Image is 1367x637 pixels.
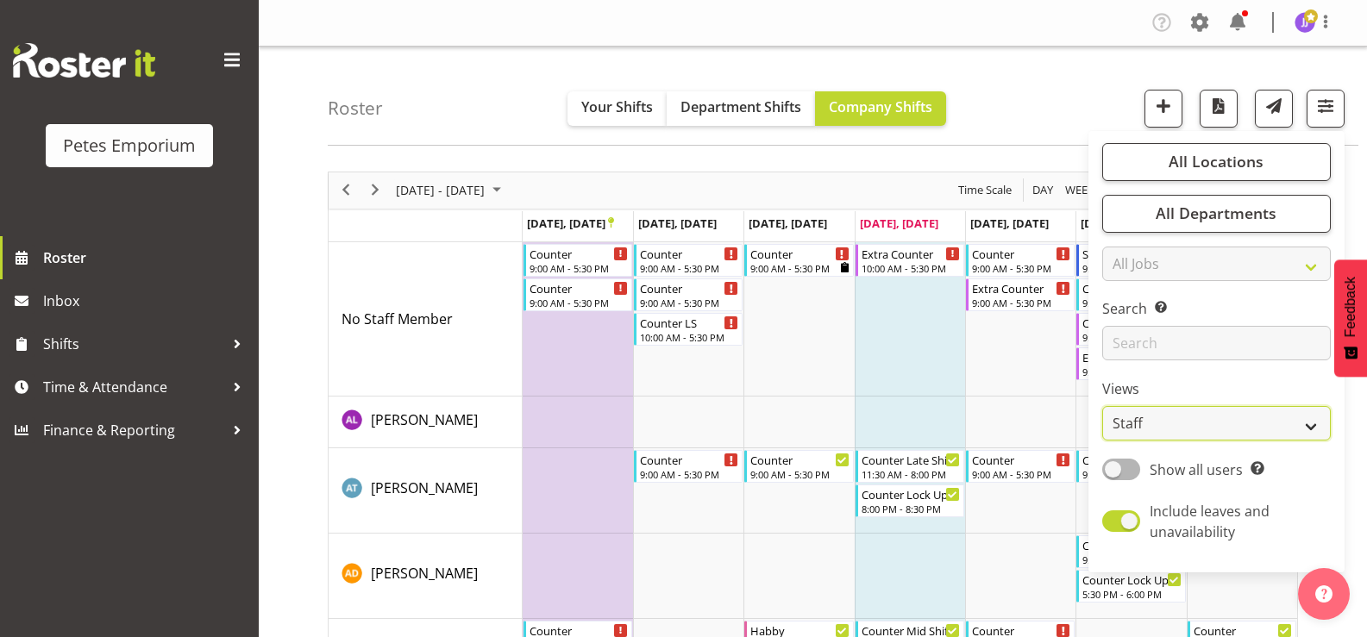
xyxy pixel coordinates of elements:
[1082,571,1181,588] div: Counter Lock Up
[856,244,964,277] div: No Staff Member"s event - Extra Counter Begin From Thursday, September 25, 2025 at 10:00:00 AM GM...
[43,245,250,271] span: Roster
[371,409,478,430] a: [PERSON_NAME]
[862,467,960,481] div: 11:30 AM - 8:00 PM
[1102,298,1331,319] label: Search
[640,467,738,481] div: 9:00 AM - 5:30 PM
[862,451,960,468] div: Counter Late Shift
[640,279,738,297] div: Counter
[1169,151,1264,172] span: All Locations
[744,450,853,483] div: Alex-Micheal Taniwha"s event - Counter Begin From Wednesday, September 24, 2025 at 9:00:00 AM GMT...
[1315,585,1333,603] img: help-xxl-2.png
[1081,215,1159,231] span: [DATE], [DATE]
[567,91,667,126] button: Your Shifts
[750,245,849,262] div: Counter
[1295,12,1315,33] img: janelle-jonkers702.jpg
[1076,570,1185,603] div: Amelia Denz"s event - Counter Lock Up Begin From Saturday, September 27, 2025 at 5:30:00 PM GMT+1...
[966,244,1075,277] div: No Staff Member"s event - Counter Begin From Friday, September 26, 2025 at 9:00:00 AM GMT+12:00 E...
[640,330,738,344] div: 10:00 AM - 5:30 PM
[1082,587,1181,601] div: 5:30 PM - 6:00 PM
[329,242,523,397] td: No Staff Member resource
[371,564,478,583] span: [PERSON_NAME]
[371,478,478,498] a: [PERSON_NAME]
[1082,348,1181,365] div: Extra Counter
[342,309,453,328] span: No Staff Member
[342,309,453,329] a: No Staff Member
[1255,90,1293,128] button: Send a list of all shifts for the selected filtered period to all rostered employees.
[328,98,383,118] h4: Roster
[393,179,509,201] button: September 2025
[750,261,849,275] div: 9:00 AM - 5:30 PM
[1334,259,1367,377] button: Feedback - Show survey
[329,534,523,619] td: Amelia Denz resource
[640,296,738,309] div: 9:00 AM - 5:30 PM
[1076,347,1185,380] div: No Staff Member"s event - Extra Counter Begin From Saturday, September 27, 2025 at 9:00:00 AM GMT...
[1082,365,1181,378] div: 9:00 AM - 5:30 PM
[1102,326,1331,360] input: Search
[966,450,1075,483] div: Alex-Micheal Taniwha"s event - Counter Begin From Friday, September 26, 2025 at 9:00:00 AM GMT+12...
[1082,330,1181,344] div: 9:00 AM - 5:30 PM
[970,215,1049,231] span: [DATE], [DATE]
[63,133,196,159] div: Petes Emporium
[1307,90,1345,128] button: Filter Shifts
[1343,277,1358,337] span: Feedback
[1102,143,1331,181] button: All Locations
[1150,460,1243,479] span: Show all users
[750,467,849,481] div: 9:00 AM - 5:30 PM
[43,288,250,314] span: Inbox
[862,502,960,515] div: 8:00 PM - 8:30 PM
[364,179,387,201] button: Next
[361,172,390,209] div: next period
[1150,502,1270,541] span: Include leaves and unavailability
[862,485,960,503] div: Counter Lock Up
[1076,535,1185,568] div: Amelia Denz"s event - Counter Begin From Saturday, September 27, 2025 at 9:00:00 AM GMT+12:00 End...
[371,563,478,584] a: [PERSON_NAME]
[1082,296,1181,309] div: 9:00 AM - 5:30 PM
[862,245,960,262] div: Extra Counter
[527,215,614,231] span: [DATE], [DATE]
[530,279,628,297] div: Counter
[956,179,1013,201] span: Time Scale
[972,245,1070,262] div: Counter
[581,97,653,116] span: Your Shifts
[335,179,358,201] button: Previous
[530,261,628,275] div: 9:00 AM - 5:30 PM
[1082,467,1181,481] div: 9:00 AM - 5:30 PM
[43,331,224,357] span: Shifts
[530,296,628,309] div: 9:00 AM - 5:30 PM
[972,296,1070,309] div: 9:00 AM - 5:30 PM
[634,244,743,277] div: No Staff Member"s event - Counter Begin From Tuesday, September 23, 2025 at 9:00:00 AM GMT+12:00 ...
[394,179,486,201] span: [DATE] - [DATE]
[1082,451,1181,468] div: Counter
[530,245,628,262] div: Counter
[331,172,361,209] div: previous period
[329,397,523,448] td: Abigail Lane resource
[972,451,1070,468] div: Counter
[1156,203,1276,223] span: All Departments
[667,91,815,126] button: Department Shifts
[972,467,1070,481] div: 9:00 AM - 5:30 PM
[744,244,853,277] div: No Staff Member"s event - Counter Begin From Wednesday, September 24, 2025 at 9:00:00 AM GMT+12:0...
[1082,279,1181,297] div: Counter
[972,261,1070,275] div: 9:00 AM - 5:30 PM
[640,245,738,262] div: Counter
[1076,450,1185,483] div: Alex-Micheal Taniwha"s event - Counter Begin From Saturday, September 27, 2025 at 9:00:00 AM GMT+...
[640,451,738,468] div: Counter
[371,478,478,497] span: [PERSON_NAME]
[966,278,1075,311] div: No Staff Member"s event - Extra Counter Begin From Friday, September 26, 2025 at 9:00:00 AM GMT+1...
[524,244,632,277] div: No Staff Member"s event - Counter Begin From Monday, September 22, 2025 at 9:00:00 AM GMT+12:00 E...
[956,179,1015,201] button: Time Scale
[640,314,738,331] div: Counter LS
[1144,90,1182,128] button: Add a new shift
[1200,90,1238,128] button: Download a PDF of the roster according to the set date range.
[815,91,946,126] button: Company Shifts
[1076,313,1185,346] div: No Staff Member"s event - Counter Extra Begin From Saturday, September 27, 2025 at 9:00:00 AM GMT...
[1102,195,1331,233] button: All Departments
[750,451,849,468] div: Counter
[862,261,960,275] div: 10:00 AM - 5:30 PM
[860,215,938,231] span: [DATE], [DATE]
[329,448,523,534] td: Alex-Micheal Taniwha resource
[638,215,717,231] span: [DATE], [DATE]
[1076,244,1185,277] div: No Staff Member"s event - Supervisor Begin From Saturday, September 27, 2025 at 9:00:00 AM GMT+12...
[524,278,632,311] div: No Staff Member"s event - Counter Begin From Monday, September 22, 2025 at 9:00:00 AM GMT+12:00 E...
[1063,179,1098,201] button: Timeline Week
